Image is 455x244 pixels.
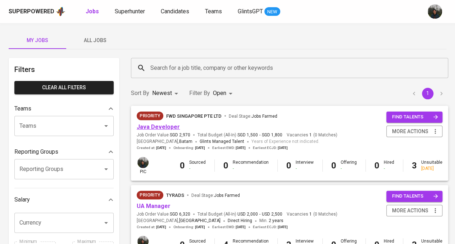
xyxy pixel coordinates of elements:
b: 0 [286,161,291,171]
span: Glints Managed Talent [200,139,244,144]
button: Clear All filters [14,81,114,94]
div: Salary [14,193,114,207]
span: Direct Hiring [228,218,252,223]
div: [DATE] [421,166,442,172]
p: Sort By [131,89,149,98]
span: NEW [264,8,280,15]
span: Vacancies ( 0 Matches ) [287,132,337,138]
span: [GEOGRAPHIC_DATA] , [137,217,220,225]
div: Newest [152,87,181,100]
a: Superpoweredapp logo [9,6,65,17]
span: [DATE] [156,145,166,150]
button: find talents [386,191,442,202]
div: - [384,166,394,172]
a: Candidates [161,7,191,16]
span: Created at : [137,145,166,150]
b: 0 [223,161,228,171]
p: Filter By [189,89,210,98]
span: Deal Stage : [191,193,240,198]
span: My Jobs [13,36,62,45]
div: Hired [384,159,394,172]
div: Superpowered [9,8,54,16]
a: UA Manager [137,203,170,209]
span: Tyrads [166,193,184,198]
b: 0 [374,161,379,171]
span: USD 2,000 [237,211,258,217]
span: [DATE] [236,225,246,230]
span: 1 [308,211,312,217]
b: 3 [412,161,417,171]
div: Teams [14,101,114,116]
span: USD 2,500 [262,211,282,217]
span: Superhunter [115,8,145,15]
span: FWD Singapore Pte Ltd [166,113,222,119]
p: Salary [14,195,30,204]
span: [DATE] [156,225,166,230]
a: Superhunter [115,7,146,16]
span: Priority [137,191,163,199]
span: Created at : [137,225,166,230]
a: GlintsGPT NEW [238,7,280,16]
span: Earliest ECJD : [253,225,288,230]
button: Open [101,164,111,174]
span: Jobs Farmed [214,193,240,198]
span: Batam [179,138,192,145]
span: - [259,211,260,217]
span: find talents [392,192,438,200]
span: 1 [308,132,312,138]
span: Vacancies ( 0 Matches ) [287,211,337,217]
span: SGD 2,970 [170,132,190,138]
span: Candidates [161,8,189,15]
div: Interview [296,159,314,172]
a: Teams [205,7,223,16]
p: Reporting Groups [14,148,58,156]
button: more actions [386,205,442,217]
span: [DATE] [195,145,205,150]
span: find talents [392,113,438,121]
span: Earliest EMD : [212,225,246,230]
h6: Filters [14,64,114,75]
span: [GEOGRAPHIC_DATA] , [137,138,192,145]
span: GlintsGPT [238,8,263,15]
span: Years of Experience not indicated. [251,138,319,145]
div: Offering [341,159,357,172]
span: Min. [259,218,283,223]
img: glenn@glints.com [137,157,149,168]
span: [DATE] [236,145,246,150]
div: - [296,166,314,172]
span: Job Order Value [137,132,190,138]
span: Priority [137,112,163,119]
div: Recommendation [233,159,269,172]
span: Teams [205,8,222,15]
p: Newest [152,89,172,98]
span: Total Budget (All-In) [197,211,282,217]
img: app logo [56,6,65,17]
img: glenn@glints.com [428,4,442,19]
span: Earliest EMD : [212,145,246,150]
button: find talents [386,112,442,123]
span: Deal Stage : [229,114,277,119]
div: New Job received from Demand Team [137,191,163,199]
div: New Job received from Demand Team [137,112,163,120]
button: Open [101,121,111,131]
span: Earliest ECJD : [253,145,288,150]
b: 0 [331,161,336,171]
span: Total Budget (All-In) [197,132,282,138]
div: Open [213,87,235,100]
div: Reporting Groups [14,145,114,159]
div: Unsuitable [421,159,442,172]
div: - [189,166,206,172]
span: Jobs Farmed [251,114,277,119]
span: [DATE] [278,145,288,150]
span: 2 years [269,218,283,223]
span: All Jobs [70,36,119,45]
button: more actions [386,126,442,137]
p: Teams [14,104,31,113]
span: Job Order Value [137,211,190,217]
span: more actions [392,127,428,136]
div: - [233,166,269,172]
b: Jobs [86,8,99,15]
nav: pagination navigation [407,88,448,99]
span: [GEOGRAPHIC_DATA] [179,217,220,225]
span: Onboarding : [173,225,205,230]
